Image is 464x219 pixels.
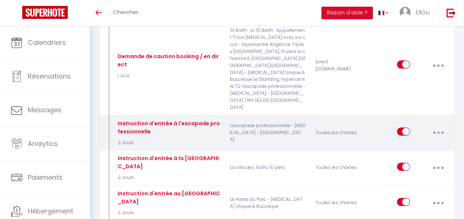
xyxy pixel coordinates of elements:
[116,52,220,69] div: Demande de caution booking / en direct
[116,189,220,206] div: Instruction d'entrée au [GEOGRAPHIC_DATA]
[321,7,373,19] button: Besoin d'aide ?
[116,139,220,146] p: 2 Jours
[116,174,220,181] p: 2 Jours
[113,8,138,16] span: Chercher
[415,7,430,17] span: Lilou
[447,8,456,17] img: logout
[28,206,73,216] span: Hébergement
[28,139,58,148] span: Analytics
[225,20,311,111] p: La Douce Angevine, Love Room Le St Barth · Le St Barth : Appartement T1 bis [MEDICAL_DATA] cosy s...
[311,154,368,181] div: Toutes les chaines
[22,6,68,19] img: Super Booking
[311,119,368,146] div: Toutes les chaines
[28,105,61,115] span: Messages
[28,72,71,81] span: Réservations
[116,119,220,136] div: Instruction d'entrée à l'escapade professionnelle
[311,20,368,111] div: Direct [DOMAIN_NAME]
[225,119,311,146] p: L'escapade professionnelle - [MEDICAL_DATA] - [GEOGRAPHIC_DATA]
[28,173,63,182] span: Paiements
[28,38,66,47] span: Calendriers
[311,189,368,216] div: Toutes les chaines
[116,154,220,170] div: Instruction d'entrée à la [GEOGRAPHIC_DATA]
[116,72,220,79] p: 1 Jour
[225,189,311,216] p: Le Haras du Parc - [MEDICAL_DATA] Unique & Bucolique
[400,7,411,18] img: ...
[225,154,311,181] p: La villa des Taillis, 10 pers
[116,209,220,216] p: 2 Jours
